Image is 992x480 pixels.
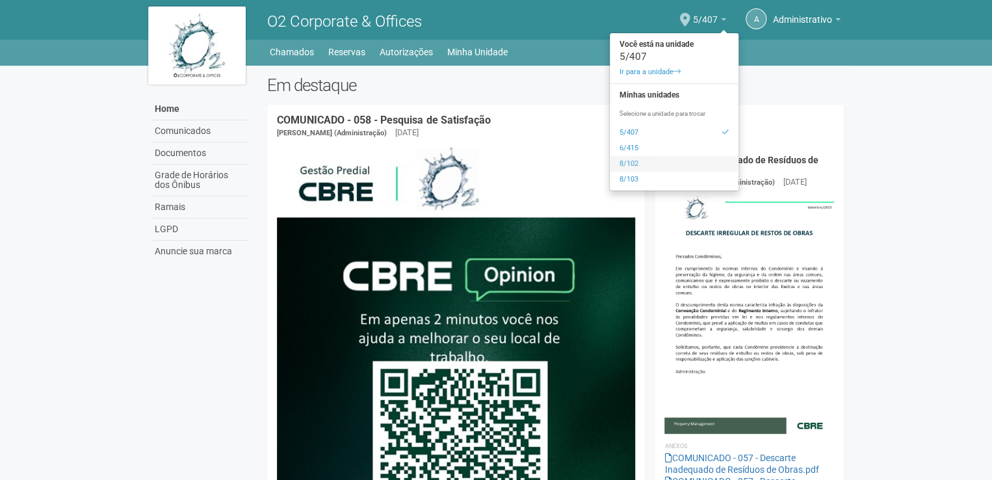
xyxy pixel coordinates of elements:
a: Minha Unidade [447,43,508,61]
a: 8/102 [610,156,738,172]
a: Descarte Inadequado de Resíduos de Obras [664,155,818,175]
a: 5/407 [693,16,726,27]
a: Home [151,98,248,120]
a: Anuncie sua marca [151,241,248,262]
strong: Você está na unidade [610,36,738,52]
a: 5/407 [610,125,738,140]
a: COMUNICADO - 058 - Pesquisa de Satisfação [277,114,490,126]
div: 5/407 [610,52,738,61]
a: Ramais [151,196,248,219]
h2: Em destaque [267,75,844,95]
li: Anexos [664,440,834,452]
span: O2 Corporate & Offices [267,12,422,31]
a: LGPD [151,219,248,241]
img: logo.jpg [148,7,246,85]
p: Selecione a unidade para trocar [610,109,738,118]
a: Autorizações [380,43,433,61]
strong: Minhas unidades [610,87,738,103]
a: Reservas [328,43,365,61]
a: Ir para a unidade [610,64,738,80]
div: [DATE] [783,176,806,188]
span: 5/407 [693,2,718,25]
a: Chamados [270,43,314,61]
span: [PERSON_NAME] (Administração) [277,129,387,137]
a: Documentos [151,142,248,165]
a: Administrativo [773,16,841,27]
div: [DATE] [395,127,419,139]
a: 6/415 [610,140,738,156]
a: A [746,8,766,29]
a: Grade de Horários dos Ônibus [151,165,248,196]
a: COMUNICADO - 057 - Descarte Inadequado de Resíduos de Obras.pdf [664,453,818,475]
img: COMUNICADO%20-%20057%20-%20Descarte%20Inadequado%20de%20Res%C3%ADduos%20de%20Obras.jpg [664,189,834,433]
a: Comunicados [151,120,248,142]
span: Administrativo [773,2,832,25]
h2: Mais recentes [664,114,834,134]
a: 8/103 [610,172,738,187]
